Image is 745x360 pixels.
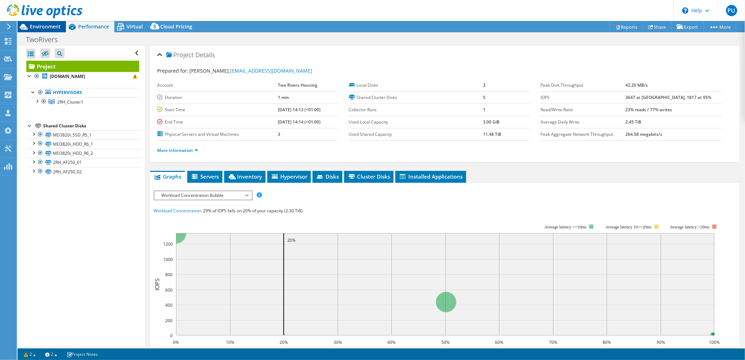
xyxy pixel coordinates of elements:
a: More [704,21,736,32]
label: Account [157,82,278,89]
a: Project [26,61,139,72]
b: 2.45 TiB [626,119,642,125]
text: Average latency >20ms [670,225,710,229]
text: 800 [165,272,173,278]
label: Peak Aggregate Network Throughput [541,131,626,138]
a: MD3820i_HDD_R6_2 [26,149,139,158]
b: 3647 at [GEOGRAPHIC_DATA], 1817 at 95% [626,94,712,100]
span: Servers [191,173,219,180]
a: 2RH_Cluster1 [26,97,139,106]
a: Hypervisors [26,88,139,97]
label: Used Shared Capacity [349,131,483,138]
b: [DOMAIN_NAME] [50,73,85,79]
div: Shared Cluster Disks [43,122,139,130]
b: [DATE] 14:14 (+01:00) [278,119,321,125]
span: Disks [316,173,339,180]
tspan: Average latency 10<=20ms [605,225,652,229]
b: 1 [483,107,485,113]
span: Details [195,51,215,59]
h1: TwoRivers [23,36,68,44]
span: Workload Concentration Bubble [158,191,248,200]
b: 42.20 MB/s [626,82,648,88]
b: 3 [278,131,280,137]
span: Graphs [154,173,181,180]
span: Cluster Disks [348,173,390,180]
a: Reports [610,21,643,32]
text: 70% [549,339,557,345]
text: 1200 [163,241,173,247]
a: 2RH_AF250_01 [26,158,139,167]
a: Export [671,21,704,32]
text: 100% [709,339,720,345]
label: Read/Write Ratio [541,106,626,113]
text: 50% [441,339,450,345]
text: 0 [170,333,173,339]
a: MD3820i_SSD_R5_1 [26,130,139,139]
a: [EMAIL_ADDRESS][DOMAIN_NAME] [230,67,312,74]
span: Cloud Pricing [160,23,192,30]
text: 10% [226,339,234,345]
span: Environment [30,23,61,30]
b: 5 [483,94,485,100]
text: 0% [173,339,179,345]
text: 400 [165,302,173,308]
label: Prepared for: [157,67,188,74]
a: 2 [40,350,62,359]
span: Installed Applications [399,173,463,180]
b: 264.58 megabits/s [626,131,663,137]
label: Physical Servers and Virtual Machines [157,131,278,138]
a: Share [643,21,672,32]
a: [DOMAIN_NAME] [26,72,139,81]
text: 20% [280,339,288,345]
label: Shared Cluster Disks [349,94,483,101]
text: 20% [287,237,296,243]
text: 60% [495,339,503,345]
text: 90% [657,339,665,345]
label: Start Time [157,106,278,113]
span: 2RH_Cluster1 [57,99,83,105]
text: 80% [603,339,611,345]
b: 11.48 TiB [483,131,501,137]
text: 200 [165,318,173,324]
b: 3 [483,82,485,88]
span: Virtual [127,23,143,30]
tspan: Average latency <=10ms [544,225,586,229]
svg: \n [682,7,689,14]
b: 23% reads / 77% writes [626,107,672,113]
span: Performance [78,23,109,30]
b: 1 min [278,94,289,100]
a: More Information [157,147,198,153]
a: 2RH_AF250_02 [26,167,139,176]
label: IOPS [541,94,626,101]
span: [PERSON_NAME], [189,67,312,74]
label: Local Disks [349,82,483,89]
label: Peak Disk Throughput [541,82,626,89]
text: 40% [387,339,396,345]
b: Two Rivers Housing [278,82,317,88]
label: Collector Runs [349,106,483,113]
label: End Time [157,119,278,126]
label: Average Daily Write [541,119,626,126]
a: MD3820i_HDD_R6_1 [26,139,139,148]
b: 3.00 GiB [483,119,499,125]
a: 2 [19,350,41,359]
span: Workload Concentration: [154,208,202,214]
text: 30% [334,339,342,345]
span: Project [166,52,194,59]
span: Inventory [228,173,262,180]
text: 600 [165,287,173,293]
text: IOPS [153,278,161,291]
text: 1000 [163,256,173,262]
span: Hypervisor [271,173,307,180]
span: PU [726,5,737,16]
a: Project Notes [62,350,103,359]
span: 29% of IOPS falls on 20% of your capacity (2.30 TiB) [203,208,303,214]
b: [DATE] 14:13 (+01:00) [278,107,321,113]
label: Used Local Capacity [349,119,483,126]
label: Duration [157,94,278,101]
